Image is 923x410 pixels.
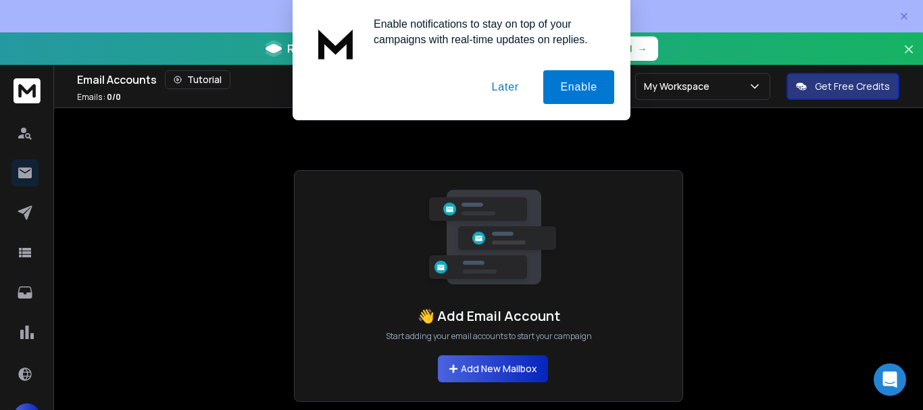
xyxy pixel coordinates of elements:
[438,355,548,382] button: Add New Mailbox
[474,70,535,104] button: Later
[363,16,614,47] div: Enable notifications to stay on top of your campaigns with real-time updates on replies.
[874,363,906,396] div: Open Intercom Messenger
[418,307,560,326] h1: 👋 Add Email Account
[543,70,614,104] button: Enable
[386,331,592,342] p: Start adding your email accounts to start your campaign
[309,16,363,70] img: notification icon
